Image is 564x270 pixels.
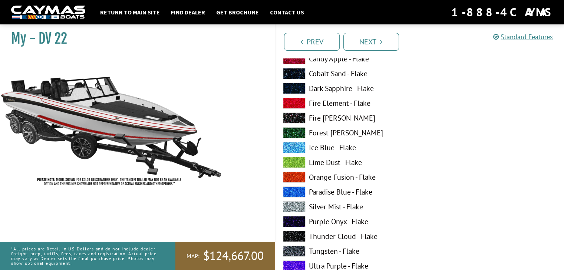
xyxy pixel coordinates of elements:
[283,127,412,138] label: Forest [PERSON_NAME]
[283,231,412,242] label: Thunder Cloud - Flake
[11,243,159,270] p: *All prices are Retail in US Dollars and do not include dealer freight, prep, tariffs, fees, taxe...
[283,157,412,168] label: Lime Dust - Flake
[343,33,399,51] a: Next
[283,216,412,227] label: Purple Onyx - Flake
[283,186,412,198] label: Paradise Blue - Flake
[283,112,412,124] label: Fire [PERSON_NAME]
[11,6,85,19] img: white-logo-c9c8dbefe5ff5ceceb0f0178aa75bf4bb51f6bca0971e226c86eb53dfe498488.png
[283,98,412,109] label: Fire Element - Flake
[167,7,209,17] a: Find Dealer
[283,83,412,94] label: Dark Sapphire - Flake
[203,248,264,264] span: $124,667.00
[283,246,412,257] label: Tungsten - Flake
[283,201,412,212] label: Silver Mist - Flake
[283,142,412,153] label: Ice Blue - Flake
[212,7,263,17] a: Get Brochure
[175,242,275,270] a: MAP:$124,667.00
[96,7,164,17] a: Return to main site
[451,4,553,20] div: 1-888-4CAYMAS
[493,33,553,41] a: Standard Features
[266,7,308,17] a: Contact Us
[187,252,199,260] span: MAP:
[283,68,412,79] label: Cobalt Sand - Flake
[283,53,412,64] label: Candy Apple - Flake
[284,33,340,51] a: Prev
[283,172,412,183] label: Orange Fusion - Flake
[11,30,256,47] h1: My - DV 22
